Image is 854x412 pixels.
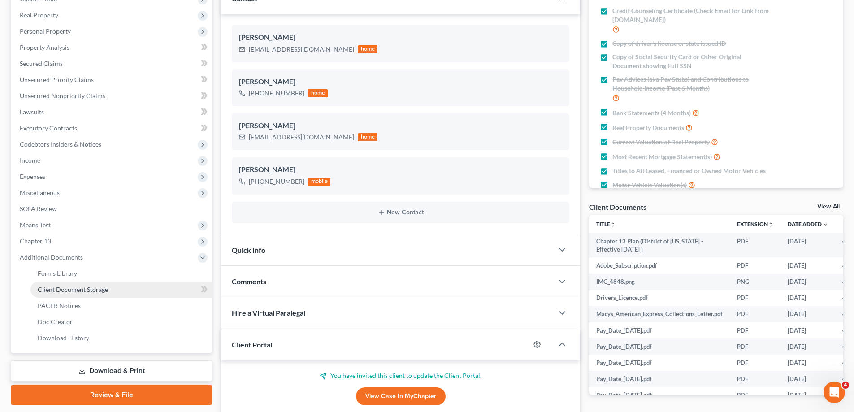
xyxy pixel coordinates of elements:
td: [DATE] [780,338,835,355]
td: PDF [730,290,780,306]
a: Download & Print [11,360,212,382]
span: Means Test [20,221,51,229]
a: Unsecured Priority Claims [13,72,212,88]
span: Copy of driver's license or state issued ID [612,39,726,48]
span: Unsecured Nonpriority Claims [20,92,105,100]
span: Comments [232,277,266,286]
p: You have invited this client to update the Client Portal. [232,371,569,380]
td: PDF [730,371,780,387]
td: [DATE] [780,322,835,338]
td: Pay_Date_[DATE].pdf [589,387,730,403]
a: View All [817,204,840,210]
td: PDF [730,306,780,322]
td: [DATE] [780,387,835,403]
span: 4 [842,382,849,389]
button: New Contact [239,209,562,216]
span: Miscellaneous [20,189,60,196]
span: Unsecured Priority Claims [20,76,94,83]
span: Chapter 13 [20,237,51,245]
span: Income [20,156,40,164]
span: Credit Counseling Certificate (Check Email for Link from [DOMAIN_NAME]) [612,6,772,24]
div: [PHONE_NUMBER] [249,89,304,98]
a: Extensionunfold_more [737,221,773,227]
a: PACER Notices [30,298,212,314]
i: expand_more [823,222,828,227]
span: SOFA Review [20,205,57,213]
td: [DATE] [780,290,835,306]
a: Titleunfold_more [596,221,616,227]
span: Secured Claims [20,60,63,67]
td: Pay_Date_[DATE].pdf [589,322,730,338]
span: Motor Vehicle Valuation(s) [612,181,687,190]
td: Pay_Date_[DATE].pdf [589,355,730,371]
span: Additional Documents [20,253,83,261]
span: Codebtors Insiders & Notices [20,140,101,148]
span: Client Document Storage [38,286,108,293]
a: Forms Library [30,265,212,282]
a: Property Analysis [13,39,212,56]
div: [PERSON_NAME] [239,32,562,43]
td: Chapter 13 Plan (District of [US_STATE] - Effective [DATE] ) [589,233,730,258]
div: [PERSON_NAME] [239,121,562,131]
span: Pay Advices (aka Pay Stubs) and Contributions to Household Income (Past 6 Months) [612,75,772,93]
td: PDF [730,387,780,403]
td: Adobe_Subscription.pdf [589,257,730,273]
span: Property Analysis [20,43,69,51]
td: PNG [730,274,780,290]
td: PDF [730,233,780,258]
td: PDF [730,322,780,338]
td: IMG_4848.png [589,274,730,290]
i: unfold_more [610,222,616,227]
span: Personal Property [20,27,71,35]
td: PDF [730,355,780,371]
span: Copy of Social Security Card or Other Original Document showing Full SSN [612,52,772,70]
td: Drivers_Licence.pdf [589,290,730,306]
span: Current Valuation of Real Property [612,138,710,147]
span: Client Portal [232,340,272,349]
span: Real Property Documents [612,123,684,132]
iframe: Intercom live chat [824,382,845,403]
a: Secured Claims [13,56,212,72]
a: Doc Creator [30,314,212,330]
td: [DATE] [780,355,835,371]
a: SOFA Review [13,201,212,217]
span: Hire a Virtual Paralegal [232,308,305,317]
i: unfold_more [768,222,773,227]
a: Review & File [11,385,212,405]
div: home [358,133,377,141]
span: Executory Contracts [20,124,77,132]
span: Bank Statements (4 Months) [612,108,691,117]
span: Forms Library [38,269,77,277]
span: Doc Creator [38,318,73,325]
div: home [308,89,328,97]
td: [DATE] [780,274,835,290]
a: Client Document Storage [30,282,212,298]
div: home [358,45,377,53]
a: Executory Contracts [13,120,212,136]
td: Pay_Date_[DATE].pdf [589,338,730,355]
a: View Case in MyChapter [356,387,446,405]
div: [EMAIL_ADDRESS][DOMAIN_NAME] [249,45,354,54]
td: Pay_Date_[DATE].pdf [589,371,730,387]
span: Expenses [20,173,45,180]
td: [DATE] [780,371,835,387]
td: [DATE] [780,233,835,258]
span: Quick Info [232,246,265,254]
span: Download History [38,334,89,342]
td: [DATE] [780,306,835,322]
a: Download History [30,330,212,346]
span: Titles to All Leased, Financed or Owned Motor Vehicles [612,166,766,175]
td: PDF [730,338,780,355]
a: Lawsuits [13,104,212,120]
div: [PERSON_NAME] [239,77,562,87]
a: Unsecured Nonpriority Claims [13,88,212,104]
div: mobile [308,178,330,186]
div: [PHONE_NUMBER] [249,177,304,186]
td: Macys_American_Express_Collections_Letter.pdf [589,306,730,322]
td: [DATE] [780,257,835,273]
span: Most Recent Mortgage Statement(s) [612,152,712,161]
span: PACER Notices [38,302,81,309]
div: [PERSON_NAME] [239,165,562,175]
div: Client Documents [589,202,646,212]
span: Real Property [20,11,58,19]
